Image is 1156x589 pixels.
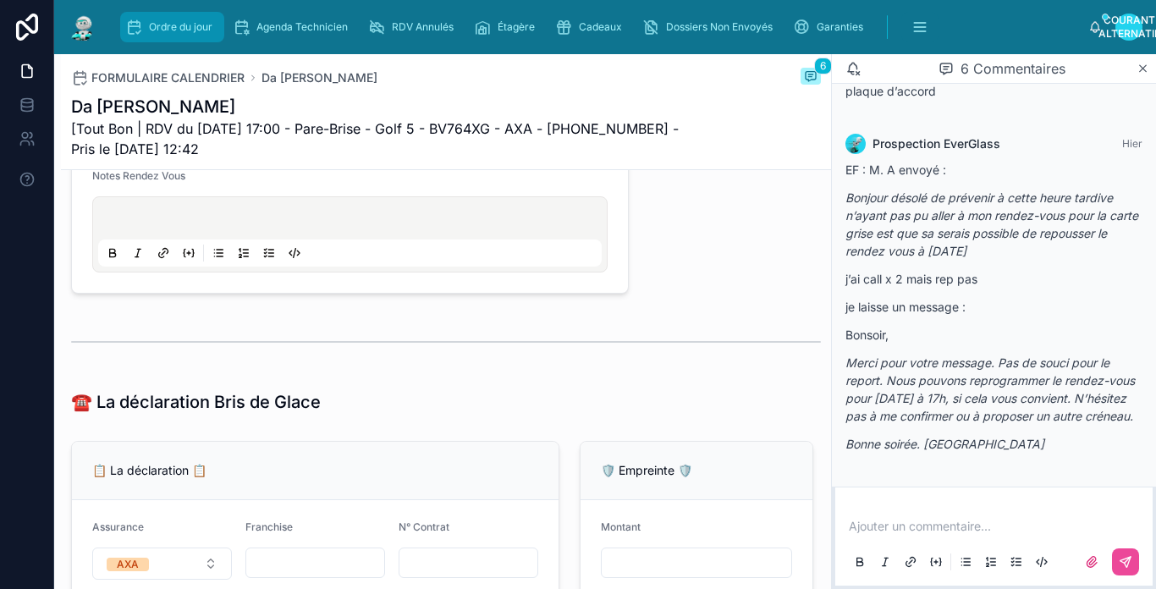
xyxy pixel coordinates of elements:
span: [Tout Bon | RDV du [DATE] 17:00 - Pare-Brise - Golf 5 - BV764XG - AXA - [PHONE_NUMBER] - Pris le ... [71,118,694,159]
span: 6 Commentaires [961,58,1065,79]
a: Da [PERSON_NAME] [261,69,377,86]
a: Cadeaux [550,12,634,42]
a: Ordre du jour [120,12,224,42]
span: Cadeaux [579,20,622,34]
a: Dossiers Non Envoyés [637,12,784,42]
p: je laisse un message : [845,298,1142,316]
em: Bonjour désolé de prévenir à cette heure tardive n’ayant pas pu aller à mon rendez-vous pour la c... [845,190,1138,258]
span: Prospection EverGlass [873,135,1000,152]
span: Ordre du jour [149,20,212,34]
span: Montant [601,520,641,533]
div: contenu défilant [112,8,1088,46]
span: RDV Annulés [392,20,454,34]
span: Notes Rendez Vous [92,169,185,182]
img: Logo de l’application [68,14,98,41]
a: RDV Annulés [363,12,465,42]
span: 6 [814,58,832,74]
span: Franchise [245,520,293,533]
a: FORMULAIRE CALENDRIER [71,69,245,86]
a: Garanties [788,12,875,42]
button: Bouton de sélection [92,548,232,580]
em: Bonne soirée. [GEOGRAPHIC_DATA] [845,437,1044,451]
span: Garanties [817,20,863,34]
button: 6 [801,68,821,88]
em: Merci pour votre message. Pas de souci pour le report. Nous pouvons reprogrammer le rendez-vous p... [845,355,1135,405]
span: Étagère [498,20,535,34]
span: N° Contrat [399,520,449,533]
span: 📋 La déclaration 📋 [92,463,206,477]
span: 🛡️ Empreinte 🛡️ [601,463,692,477]
span: Agenda Technicien [256,20,348,34]
h1: ☎️ La déclaration Bris de Glace [71,390,321,414]
span: Dossiers Non Envoyés [666,20,773,34]
p: j’ai call x 2 mais rep pas [845,270,1142,288]
span: Hier [1122,137,1142,150]
span: Assurance [92,520,144,533]
a: Agenda Technicien [228,12,360,42]
div: AXA [117,558,139,571]
a: Étagère [469,12,547,42]
p: Bonsoir, [845,326,1142,344]
span: FORMULAIRE CALENDRIER [91,69,245,86]
h1: Da [PERSON_NAME] [71,95,694,118]
p: EF : M. A envoyé : [845,161,1142,179]
p: plaque d’accord [845,82,1142,100]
